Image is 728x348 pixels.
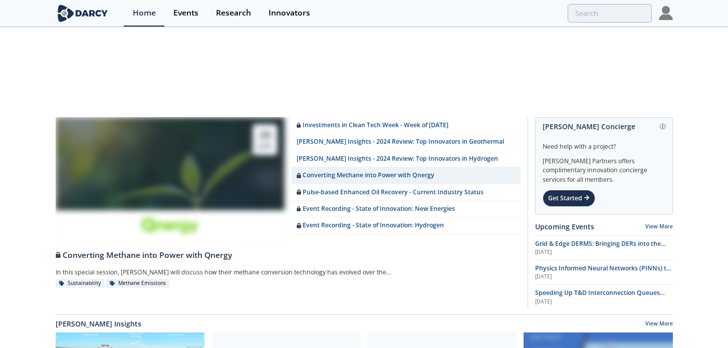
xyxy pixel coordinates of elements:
[660,124,665,129] img: information.svg
[543,190,595,207] div: Get Started
[659,6,673,20] img: Profile
[258,128,272,141] div: 20
[258,141,272,151] div: Jun
[292,134,521,150] a: [PERSON_NAME] Insights - 2024 Review: Top Innovators in Geothermal
[56,117,285,244] a: 20 Jun
[292,217,521,234] a: Event Recording - State of Innovation: Hydrogen
[292,151,521,167] a: [PERSON_NAME] Insights - 2024 Review: Top Innovators in Hydrogen
[543,135,665,151] div: Need help with a project?
[216,9,251,17] div: Research
[543,118,665,135] div: [PERSON_NAME] Concierge
[292,201,521,217] a: Event Recording - State of Innovation: New Energies
[56,5,110,22] img: logo-wide.svg
[173,9,198,17] div: Events
[535,288,673,305] a: Speeding Up T&D Interconnection Queues with Enhanced Software Solutions [DATE]
[535,248,673,256] div: [DATE]
[56,249,521,261] div: Converting Methane into Power with Qnergy
[142,215,198,236] img: 7a8d74c4-8663-4089-b486-83148436fd47
[645,320,673,329] a: View More
[106,279,170,288] div: Methane Emissions
[133,9,156,17] div: Home
[568,4,652,23] input: Advanced Search
[56,279,105,288] div: Sustainability
[56,244,521,261] a: Converting Methane into Power with Qnergy
[535,239,673,256] a: Grid & Edge DERMS: Bringing DERs into the Control Room [DATE]
[645,223,673,230] a: View More
[56,265,392,279] div: In this special session, [PERSON_NAME] will discuss how their methane conversion technology has e...
[535,264,673,281] a: Physics Informed Neural Networks (PINNs) to Accelerate Subsurface Scenario Analysis [DATE]
[269,9,310,17] div: Innovators
[543,151,665,184] div: [PERSON_NAME] Partners offers complimentary innovation concierge services for all members.
[535,273,673,281] div: [DATE]
[56,318,141,329] a: [PERSON_NAME] Insights
[686,308,718,338] iframe: chat widget
[292,167,521,184] a: Converting Methane into Power with Qnergy
[535,298,673,306] div: [DATE]
[292,117,521,134] a: Investments in Clean Tech Week - Week of [DATE]
[292,184,521,201] a: Pulse-based Enhanced Oil Recovery - Current Industry Status
[535,221,594,232] a: Upcoming Events
[535,288,665,306] span: Speeding Up T&D Interconnection Queues with Enhanced Software Solutions
[535,264,671,281] span: Physics Informed Neural Networks (PINNs) to Accelerate Subsurface Scenario Analysis
[535,239,666,257] span: Grid & Edge DERMS: Bringing DERs into the Control Room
